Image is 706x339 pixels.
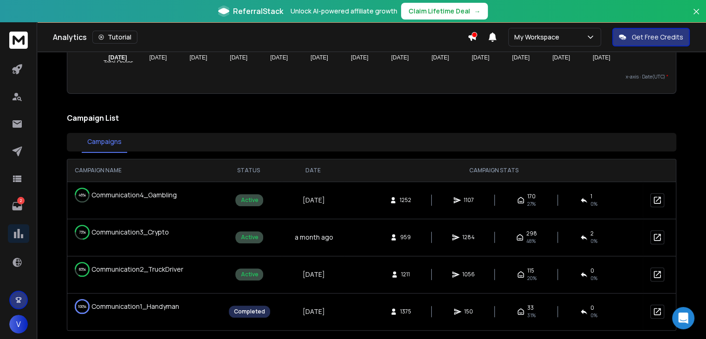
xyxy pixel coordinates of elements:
[8,197,26,215] a: 2
[311,54,328,61] tspan: [DATE]
[79,228,86,237] p: 73 %
[527,312,536,319] span: 31 %
[291,7,397,16] p: Unlock AI-powered affiliate growth
[282,219,344,256] td: a month ago
[590,312,597,319] span: 0 %
[282,293,344,330] td: [DATE]
[17,197,25,204] p: 2
[215,159,282,182] th: STATUS
[67,182,215,208] td: Communication4_Gambling
[590,230,594,237] span: 2
[233,6,283,17] span: ReferralStack
[527,200,536,208] span: 27 %
[9,315,28,333] button: V
[690,6,702,28] button: Close banner
[235,194,263,206] div: Active
[472,54,490,61] tspan: [DATE]
[672,307,694,329] div: Open Intercom Messenger
[526,230,537,237] span: 298
[235,231,263,243] div: Active
[527,193,536,200] span: 170
[67,293,215,319] td: Communication1_Handyman
[462,271,475,278] span: 1056
[53,31,467,44] div: Analytics
[75,73,668,80] p: x-axis : Date(UTC)
[400,234,411,241] span: 959
[462,234,475,241] span: 1284
[79,265,86,274] p: 83 %
[527,274,537,282] span: 20 %
[527,304,534,312] span: 33
[229,306,270,318] div: Completed
[464,308,473,315] span: 150
[230,54,247,61] tspan: [DATE]
[552,54,570,61] tspan: [DATE]
[82,131,127,153] button: Campaigns
[512,54,530,61] tspan: [DATE]
[344,159,643,182] th: CAMPAIGN STATS
[612,28,690,46] button: Get Free Credits
[527,267,534,274] span: 115
[464,196,474,204] span: 1107
[593,54,610,61] tspan: [DATE]
[67,219,215,245] td: Communication3_Crypto
[282,256,344,293] td: [DATE]
[92,31,137,44] button: Tutorial
[351,54,369,61] tspan: [DATE]
[97,59,133,66] span: Total Opens
[590,274,597,282] span: 0 %
[270,54,288,61] tspan: [DATE]
[282,182,344,219] td: [DATE]
[149,54,167,61] tspan: [DATE]
[235,268,263,280] div: Active
[109,54,127,61] tspan: [DATE]
[432,54,449,61] tspan: [DATE]
[67,159,215,182] th: CAMPAIGN NAME
[514,33,563,42] p: My Workspace
[401,3,488,20] button: Claim Lifetime Deal→
[282,159,344,182] th: DATE
[391,54,409,61] tspan: [DATE]
[526,237,536,245] span: 48 %
[474,7,480,16] span: →
[590,267,594,274] span: 0
[400,308,411,315] span: 1375
[590,304,594,312] span: 0
[67,256,215,282] td: Communication2_TruckDriver
[590,200,597,208] span: 0 %
[190,54,207,61] tspan: [DATE]
[401,271,410,278] span: 1211
[78,190,86,200] p: 46 %
[590,237,597,245] span: 0 %
[590,193,592,200] span: 1
[632,33,683,42] p: Get Free Credits
[78,302,86,311] p: 100 %
[67,112,676,124] h2: Campaign List
[400,196,411,204] span: 1252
